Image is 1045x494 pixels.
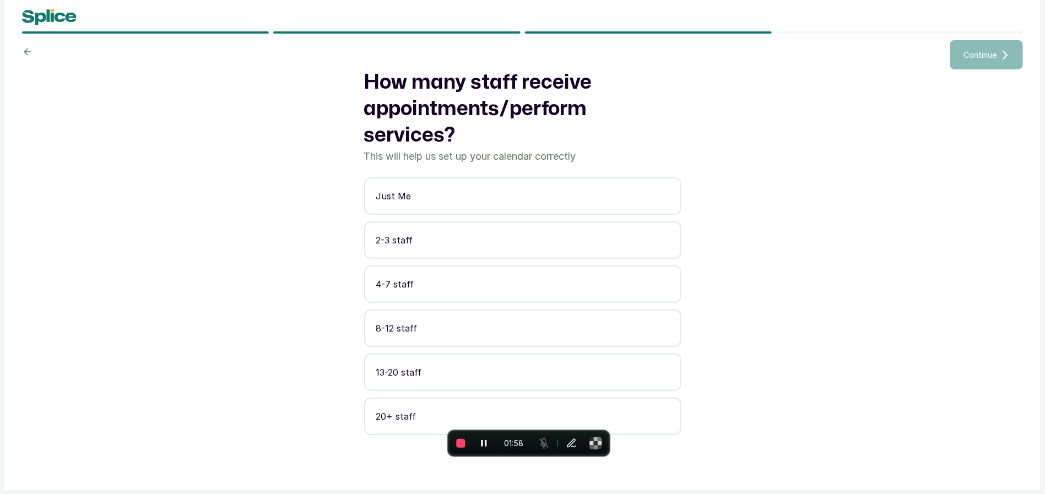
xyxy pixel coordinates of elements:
h1: How many staff receive appointments/perform services? [364,69,681,149]
p: 4-7 staff [376,278,669,291]
button: Just Me [364,177,681,215]
p: This will help us set up your calendar correctly [364,149,681,164]
p: Just Me [376,189,669,203]
button: 2-3 staff [364,221,681,259]
button: 8-12 staff [364,310,681,347]
span: Continue [963,49,997,61]
p: 20+ staff [376,410,669,423]
button: 13-20 staff [364,354,681,391]
button: 20+ staff [364,398,681,435]
p: 8-12 staff [376,322,669,335]
p: 2-3 staff [376,234,669,247]
button: Continue [950,40,1023,69]
button: 4-7 staff [364,265,681,303]
p: 13-20 staff [376,366,669,379]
